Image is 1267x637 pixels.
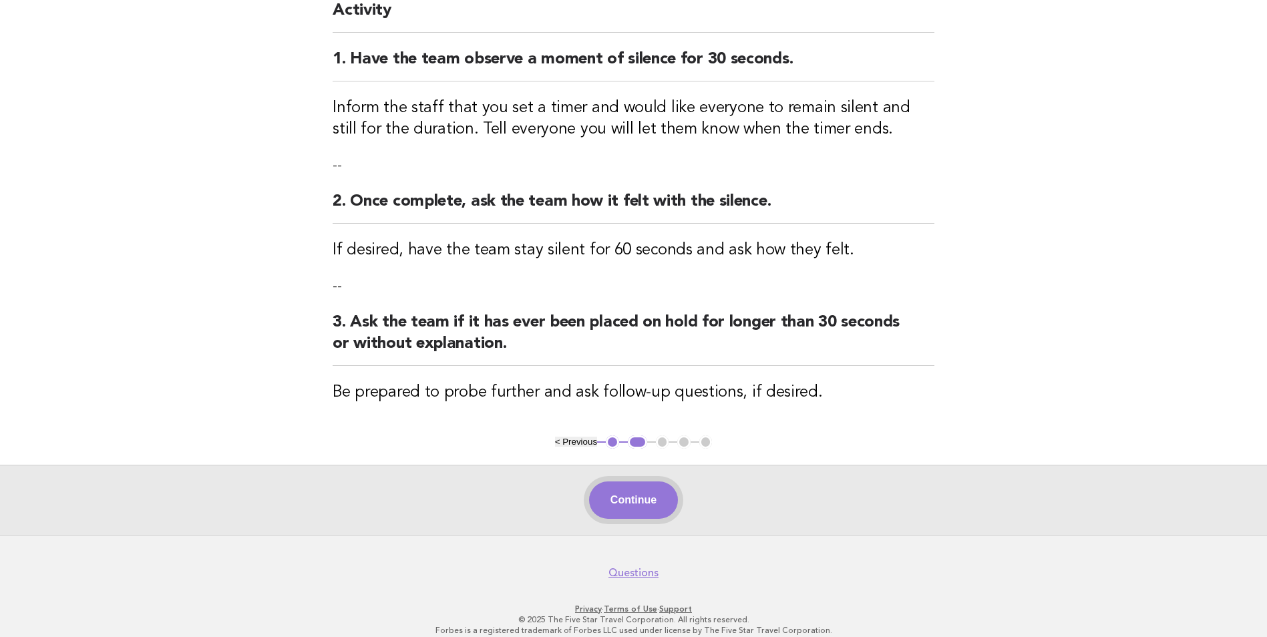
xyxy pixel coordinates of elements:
[333,191,934,224] h2: 2. Once complete, ask the team how it felt with the silence.
[225,614,1043,625] p: © 2025 The Five Star Travel Corporation. All rights reserved.
[604,604,657,614] a: Terms of Use
[608,566,659,580] a: Questions
[575,604,602,614] a: Privacy
[333,277,934,296] p: --
[333,97,934,140] h3: Inform the staff that you set a timer and would like everyone to remain silent and still for the ...
[659,604,692,614] a: Support
[333,49,934,81] h2: 1. Have the team observe a moment of silence for 30 seconds.
[333,312,934,366] h2: 3. Ask the team if it has ever been placed on hold for longer than 30 seconds or without explanat...
[555,437,597,447] button: < Previous
[225,604,1043,614] p: · ·
[606,435,619,449] button: 1
[333,240,934,261] h3: If desired, have the team stay silent for 60 seconds and ask how they felt.
[589,481,678,519] button: Continue
[333,156,934,175] p: --
[333,382,934,403] h3: Be prepared to probe further and ask follow-up questions, if desired.
[628,435,647,449] button: 2
[225,625,1043,636] p: Forbes is a registered trademark of Forbes LLC used under license by The Five Star Travel Corpora...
